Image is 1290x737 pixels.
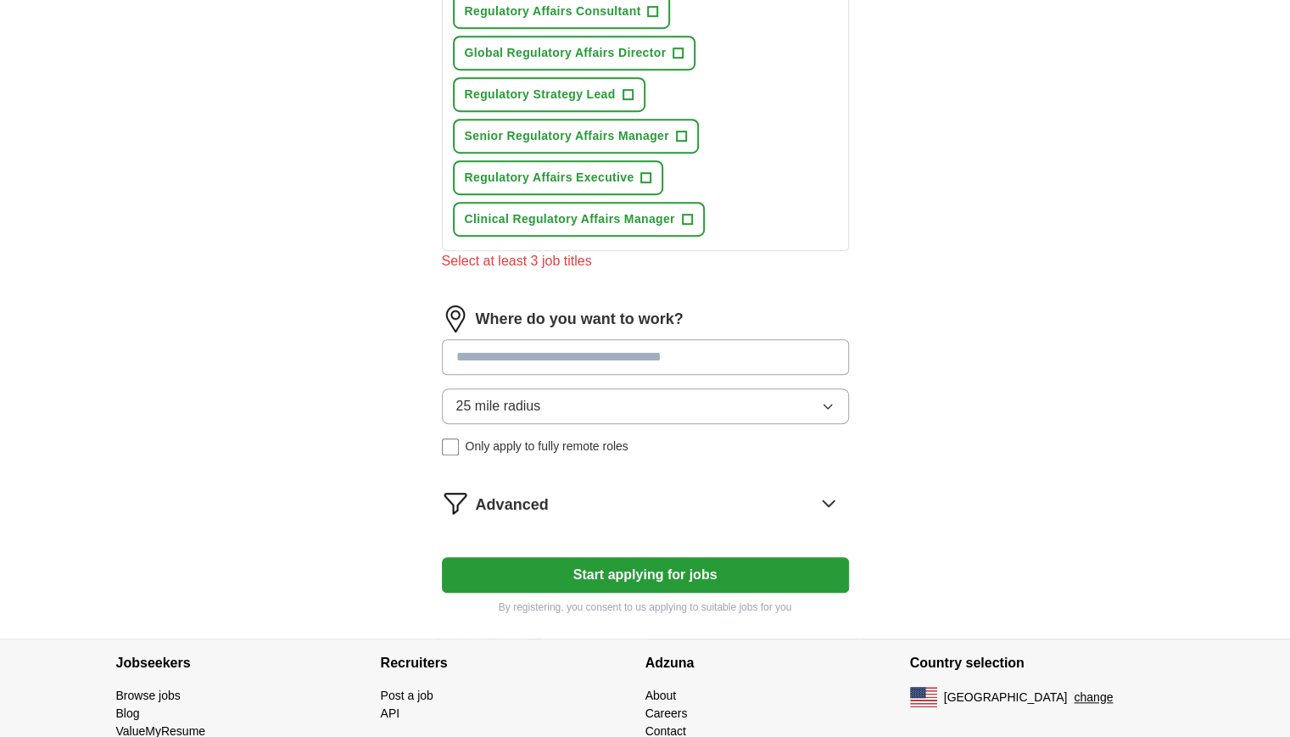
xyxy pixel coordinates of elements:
[453,160,664,195] button: Regulatory Affairs Executive
[442,600,849,615] p: By registering, you consent to us applying to suitable jobs for you
[453,77,645,112] button: Regulatory Strategy Lead
[116,689,181,702] a: Browse jobs
[442,251,849,271] div: Select at least 3 job titles
[456,396,541,416] span: 25 mile radius
[465,127,669,145] span: Senior Regulatory Affairs Manager
[465,44,667,62] span: Global Regulatory Affairs Director
[442,489,469,516] img: filter
[645,706,688,720] a: Careers
[453,202,705,237] button: Clinical Regulatory Affairs Manager
[465,169,634,187] span: Regulatory Affairs Executive
[1074,689,1113,706] button: change
[466,438,628,455] span: Only apply to fully remote roles
[442,305,469,332] img: location.png
[381,706,400,720] a: API
[910,639,1175,687] h4: Country selection
[453,119,699,154] button: Senior Regulatory Affairs Manager
[116,706,140,720] a: Blog
[381,689,433,702] a: Post a job
[476,308,684,331] label: Where do you want to work?
[442,438,459,455] input: Only apply to fully remote roles
[465,86,616,103] span: Regulatory Strategy Lead
[944,689,1068,706] span: [GEOGRAPHIC_DATA]
[453,36,696,70] button: Global Regulatory Affairs Director
[442,388,849,424] button: 25 mile radius
[645,689,677,702] a: About
[910,687,937,707] img: US flag
[465,210,675,228] span: Clinical Regulatory Affairs Manager
[442,557,849,593] button: Start applying for jobs
[476,494,549,516] span: Advanced
[465,3,641,20] span: Regulatory Affairs Consultant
